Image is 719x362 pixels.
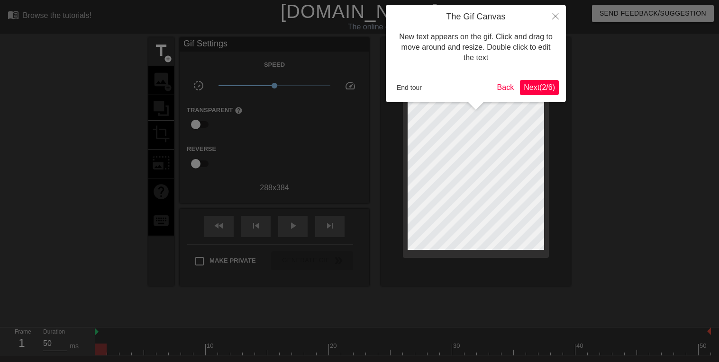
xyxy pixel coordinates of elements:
[393,22,559,73] div: New text appears on the gif. Click and drag to move around and resize. Double click to edit the text
[493,80,518,95] button: Back
[393,80,426,95] button: End tour
[393,12,559,22] h4: The Gif Canvas
[524,83,555,91] span: Next ( 2 / 6 )
[545,5,566,26] button: Close
[520,80,559,95] button: Next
